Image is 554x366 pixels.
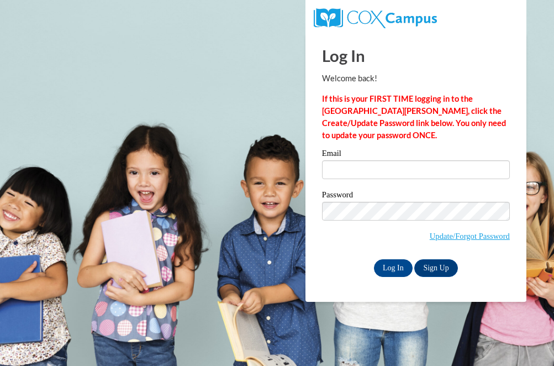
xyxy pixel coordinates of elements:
input: Log In [374,259,413,277]
strong: If this is your FIRST TIME logging in to the [GEOGRAPHIC_DATA][PERSON_NAME], click the Create/Upd... [322,94,506,140]
img: COX Campus [314,8,437,28]
a: Update/Forgot Password [430,232,510,240]
h1: Log In [322,44,510,67]
p: Welcome back! [322,72,510,85]
label: Password [322,191,510,202]
a: COX Campus [314,13,437,22]
a: Sign Up [414,259,457,277]
label: Email [322,149,510,160]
